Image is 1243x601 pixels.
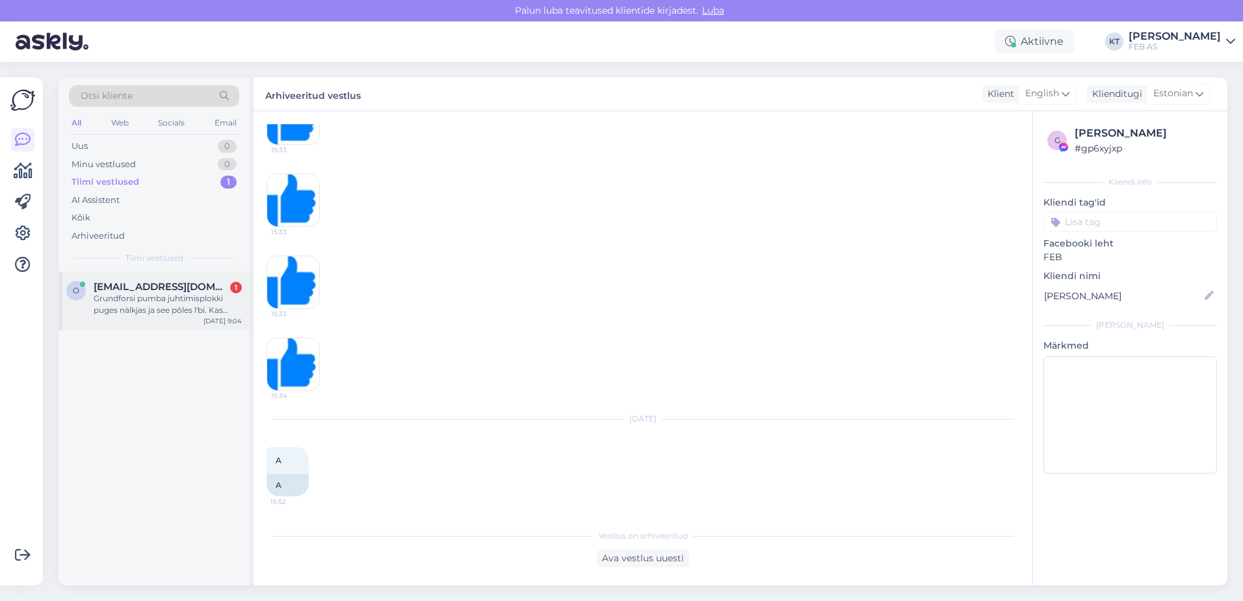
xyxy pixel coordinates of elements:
[270,497,319,507] span: 15:52
[599,530,688,542] span: Vestlus on arhiveeritud
[1044,289,1202,303] input: Lisa nimi
[1043,250,1217,264] p: FEB
[1043,212,1217,232] input: Lisa tag
[73,286,79,295] span: o
[1043,319,1217,331] div: [PERSON_NAME]
[267,474,309,496] div: A
[72,194,120,207] div: AI Assistent
[271,145,320,155] span: 15:33
[94,293,242,316] div: Grundforsi pumba juhtimisplokki puges nälkjas ja see põles l'bi. Kas oleks võimalik teie käest uu...
[1087,87,1142,101] div: Klienditugi
[597,550,689,567] div: Ava vestlus uuesti
[109,114,131,131] div: Web
[1043,176,1217,188] div: Kliendi info
[1043,269,1217,283] p: Kliendi nimi
[1025,87,1059,101] span: English
[1043,196,1217,209] p: Kliendi tag'id
[267,413,1019,425] div: [DATE]
[1075,126,1213,141] div: [PERSON_NAME]
[72,211,90,224] div: Kõik
[1105,33,1123,51] div: KT
[276,455,281,465] span: A
[72,158,136,171] div: Minu vestlused
[230,282,242,293] div: 1
[271,391,320,401] span: 15:34
[1075,141,1213,155] div: # gp6xyjxp
[982,87,1014,101] div: Klient
[1153,87,1193,101] span: Estonian
[1043,339,1217,353] p: Märkmed
[267,338,319,390] img: Attachment
[995,30,1074,53] div: Aktiivne
[1129,31,1221,42] div: [PERSON_NAME]
[267,174,319,226] img: Attachment
[203,316,242,326] div: [DATE] 9:04
[218,158,237,171] div: 0
[212,114,239,131] div: Email
[698,5,728,16] span: Luba
[72,230,125,243] div: Arhiveeritud
[1129,31,1235,52] a: [PERSON_NAME]FEB AS
[125,252,183,264] span: Tiimi vestlused
[72,176,139,189] div: Tiimi vestlused
[69,114,84,131] div: All
[265,85,361,103] label: Arhiveeritud vestlus
[155,114,187,131] div: Socials
[81,89,133,103] span: Otsi kliente
[1043,237,1217,250] p: Facebooki leht
[1129,42,1221,52] div: FEB AS
[10,88,35,113] img: Askly Logo
[1054,135,1060,145] span: g
[72,140,88,153] div: Uus
[94,281,229,293] span: ojasoo@icloud.com
[271,227,320,237] span: 15:33
[218,140,237,153] div: 0
[267,256,319,308] img: Attachment
[220,176,237,189] div: 1
[271,309,320,319] span: 15:33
